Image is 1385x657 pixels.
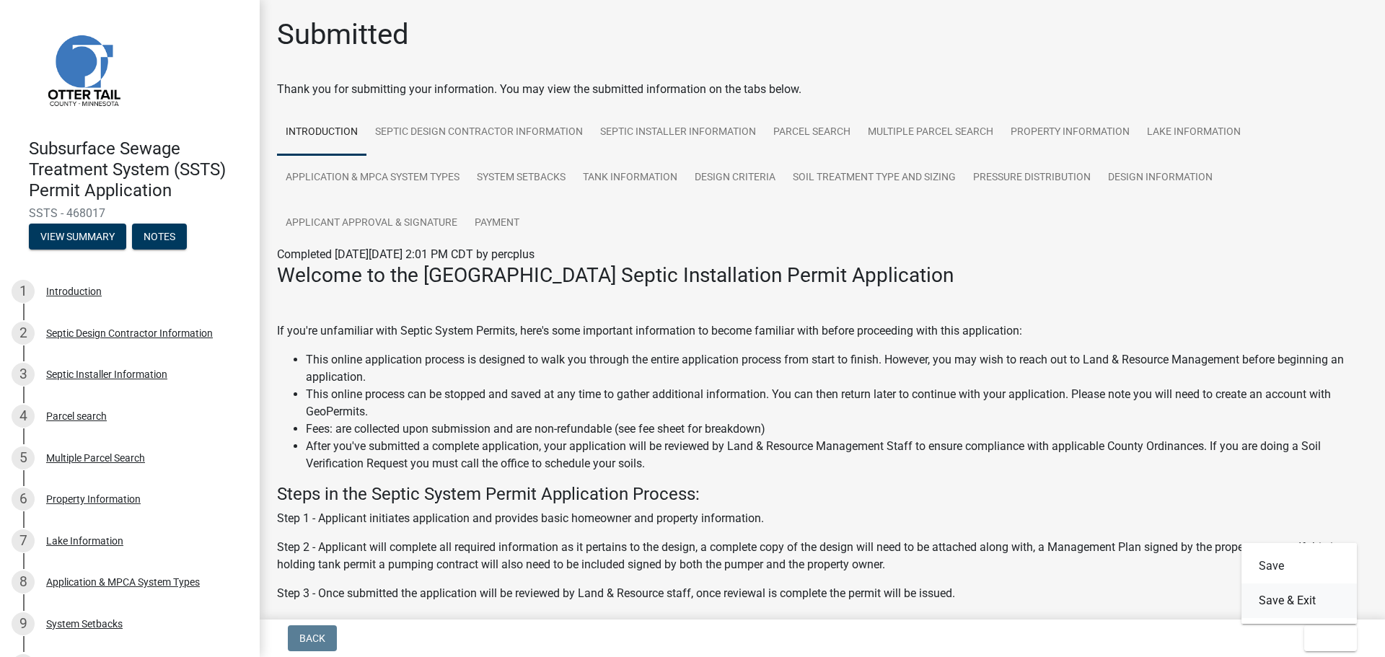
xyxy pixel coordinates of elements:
[46,411,107,421] div: Parcel search
[784,155,964,201] a: Soil Treatment Type and Sizing
[306,351,1368,386] li: This online application process is designed to walk you through the entire application process fr...
[277,510,1368,527] p: Step 1 - Applicant initiates application and provides basic homeowner and property information.
[1241,549,1357,583] button: Save
[12,488,35,511] div: 6
[12,570,35,594] div: 8
[29,232,126,244] wm-modal-confirm: Summary
[29,15,137,123] img: Otter Tail County, Minnesota
[1138,110,1249,156] a: Lake Information
[306,438,1368,472] li: After you've submitted a complete application, your application will be reviewed by Land & Resour...
[366,110,592,156] a: Septic Design Contractor Information
[277,585,1368,602] p: Step 3 - Once submitted the application will be reviewed by Land & Resource staff, once reviewal ...
[1241,543,1357,624] div: Exit
[46,286,102,296] div: Introduction
[29,138,248,200] h4: Subsurface Sewage Treatment System (SSTS) Permit Application
[859,110,1002,156] a: Multiple Parcel Search
[964,155,1099,201] a: Pressure Distribution
[12,529,35,552] div: 7
[46,619,123,629] div: System Setbacks
[12,363,35,386] div: 3
[574,155,686,201] a: Tank Information
[46,328,213,338] div: Septic Design Contractor Information
[46,577,200,587] div: Application & MPCA System Types
[306,420,1368,438] li: Fees: are collected upon submission and are non-refundable (see fee sheet for breakdown)
[46,494,141,504] div: Property Information
[1316,632,1337,644] span: Exit
[1002,110,1138,156] a: Property Information
[46,536,123,546] div: Lake Information
[299,632,325,644] span: Back
[306,386,1368,420] li: This online process can be stopped and saved at any time to gather additional information. You ca...
[132,232,187,244] wm-modal-confirm: Notes
[592,110,765,156] a: Septic Installer Information
[686,155,784,201] a: Design Criteria
[1099,155,1221,201] a: Design Information
[12,280,35,303] div: 1
[12,322,35,345] div: 2
[277,322,1368,340] p: If you're unfamiliar with Septic System Permits, here's some important information to become fami...
[1304,625,1357,651] button: Exit
[277,110,366,156] a: Introduction
[277,484,1368,505] h4: Steps in the Septic System Permit Application Process:
[29,206,231,220] span: SSTS - 468017
[468,155,574,201] a: System Setbacks
[46,453,145,463] div: Multiple Parcel Search
[12,405,35,428] div: 4
[277,247,535,261] span: Completed [DATE][DATE] 2:01 PM CDT by percplus
[12,612,35,635] div: 9
[277,81,1368,98] div: Thank you for submitting your information. You may view the submitted information on the tabs below.
[29,224,126,250] button: View Summary
[765,110,859,156] a: Parcel search
[277,155,468,201] a: Application & MPCA System Types
[466,200,528,247] a: Payment
[277,200,466,247] a: Applicant Approval & Signature
[12,446,35,469] div: 5
[277,263,1368,288] h3: Welcome to the [GEOGRAPHIC_DATA] Septic Installation Permit Application
[288,625,337,651] button: Back
[277,539,1368,573] p: Step 2 - Applicant will complete all required information as it pertains to the design, a complet...
[277,17,409,52] h1: Submitted
[1241,583,1357,618] button: Save & Exit
[132,224,187,250] button: Notes
[46,369,167,379] div: Septic Installer Information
